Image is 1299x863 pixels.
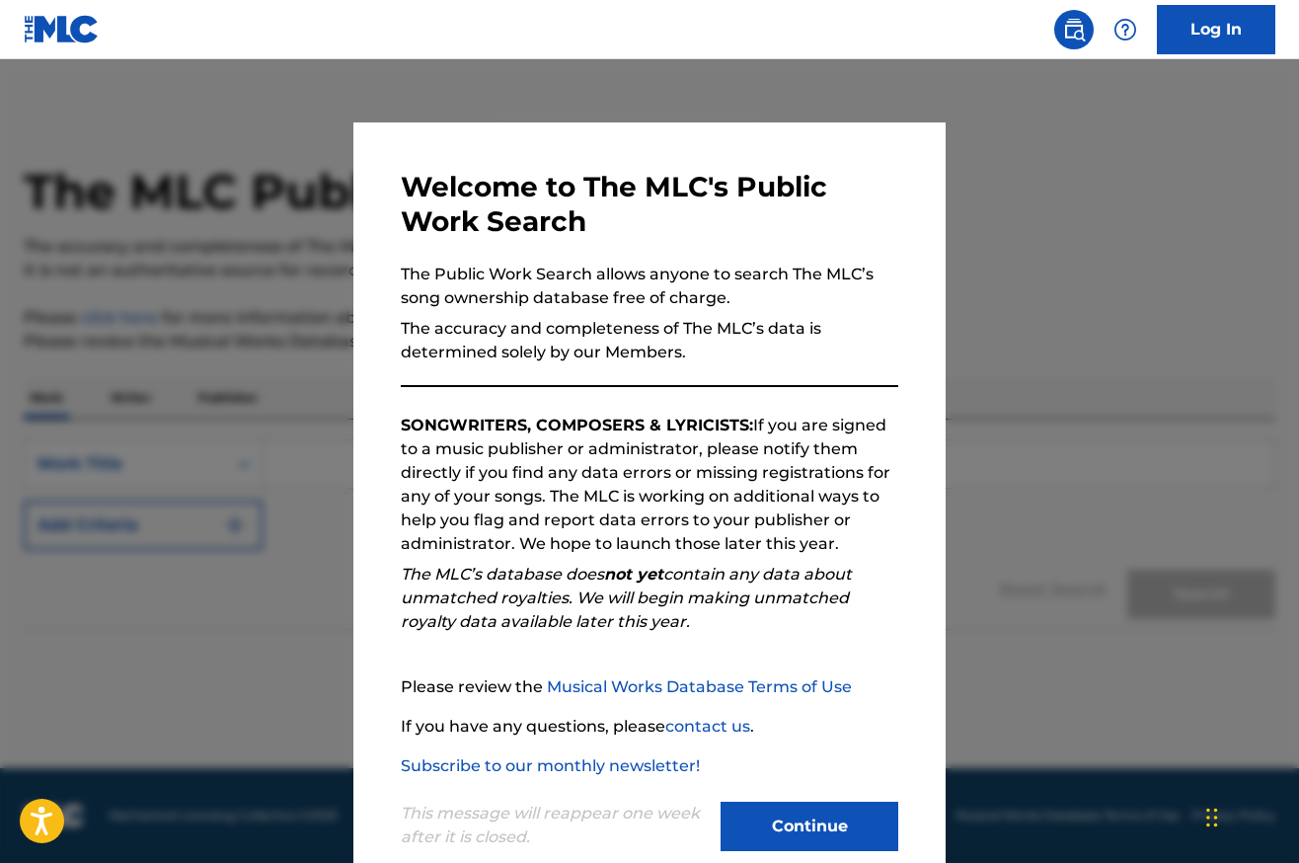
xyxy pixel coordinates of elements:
[401,317,898,364] p: The accuracy and completeness of The MLC’s data is determined solely by our Members.
[721,802,898,851] button: Continue
[1113,18,1137,41] img: help
[24,15,100,43] img: MLC Logo
[1157,5,1275,54] a: Log In
[665,717,750,736] a: contact us
[547,677,852,696] a: Musical Works Database Terms of Use
[1106,10,1145,49] div: Help
[401,416,753,434] strong: SONGWRITERS, COMPOSERS & LYRICISTS:
[401,565,852,631] em: The MLC’s database does contain any data about unmatched royalties. We will begin making unmatche...
[401,414,898,556] p: If you are signed to a music publisher or administrator, please notify them directly if you find ...
[1062,18,1086,41] img: search
[1054,10,1094,49] a: Public Search
[1206,788,1218,847] div: Drag
[401,756,700,775] a: Subscribe to our monthly newsletter!
[401,675,898,699] p: Please review the
[1200,768,1299,863] iframe: Chat Widget
[401,802,709,849] p: This message will reappear one week after it is closed.
[401,170,898,239] h3: Welcome to The MLC's Public Work Search
[401,263,898,310] p: The Public Work Search allows anyone to search The MLC’s song ownership database free of charge.
[604,565,663,584] strong: not yet
[401,715,898,739] p: If you have any questions, please .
